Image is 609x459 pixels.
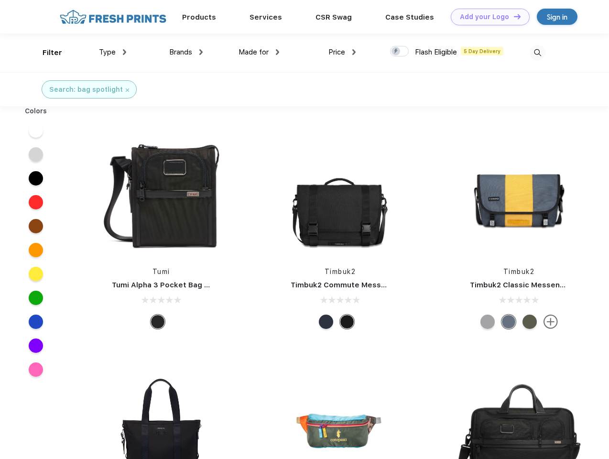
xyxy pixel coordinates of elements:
span: Flash Eligible [415,48,457,56]
a: Sign in [537,9,577,25]
div: Add your Logo [460,13,509,21]
div: Filter [43,47,62,58]
img: func=resize&h=266 [276,130,403,257]
div: Black [151,315,165,329]
div: Eco Nautical [319,315,333,329]
img: DT [514,14,521,19]
img: filter_cancel.svg [126,88,129,92]
a: Products [182,13,216,22]
span: Price [328,48,345,56]
img: desktop_search.svg [530,45,545,61]
div: Sign in [547,11,567,22]
a: Timbuk2 Commute Messenger Bag [291,281,419,289]
a: Timbuk2 [503,268,535,275]
span: Made for [239,48,269,56]
div: Eco Army [522,315,537,329]
a: Tumi Alpha 3 Pocket Bag Small [112,281,224,289]
a: Timbuk2 Classic Messenger Bag [470,281,588,289]
img: dropdown.png [199,49,203,55]
span: Brands [169,48,192,56]
a: Tumi [152,268,170,275]
img: func=resize&h=266 [98,130,225,257]
div: Eco Lightbeam [501,315,516,329]
span: Type [99,48,116,56]
div: Eco Black [340,315,354,329]
img: func=resize&h=266 [456,130,583,257]
img: dropdown.png [352,49,356,55]
img: more.svg [544,315,558,329]
div: Eco Rind Pop [480,315,495,329]
img: dropdown.png [123,49,126,55]
a: Timbuk2 [325,268,356,275]
div: Colors [18,106,54,116]
span: 5 Day Delivery [461,47,503,55]
img: fo%20logo%202.webp [57,9,169,25]
img: dropdown.png [276,49,279,55]
div: Search: bag spotlight [49,85,123,95]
